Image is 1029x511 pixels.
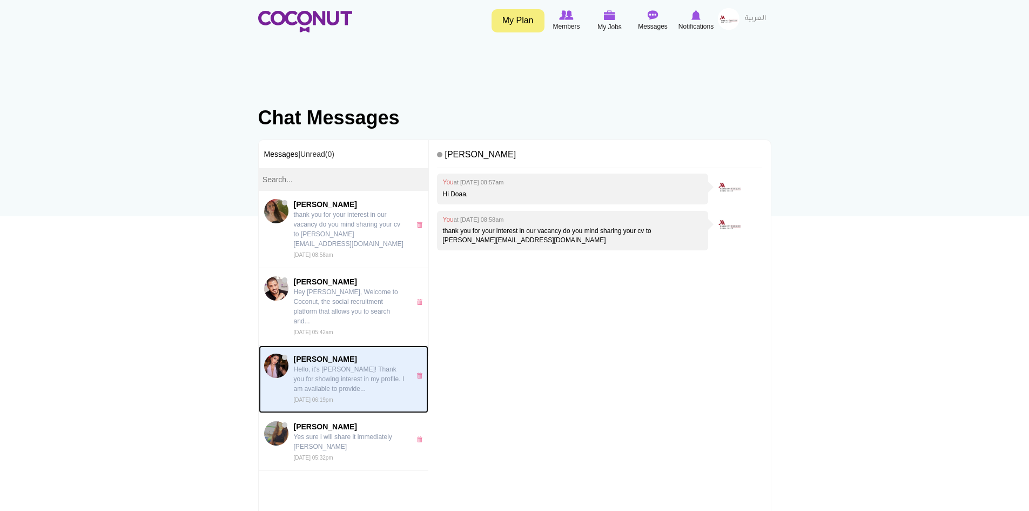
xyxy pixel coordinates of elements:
[298,150,334,158] span: |
[264,199,288,223] img: Doaa Rashid
[675,8,718,33] a: Notifications Notifications
[259,413,429,471] a: Carla Awwad[PERSON_NAME] Yes sure i will share it immediately [PERSON_NAME] [DATE] 05:32pm
[545,8,588,33] a: Browse Members Members
[258,107,771,129] h1: Chat Messages
[294,354,405,364] span: [PERSON_NAME]
[294,287,405,326] p: Hey [PERSON_NAME], Welcome to Coconut, the social recruitment platform that allows you to search ...
[597,22,622,32] span: My Jobs
[454,179,504,185] small: at [DATE] 08:57am
[259,140,429,168] h3: Messages
[416,373,426,379] a: x
[416,436,426,442] a: x
[648,10,658,20] img: Messages
[442,190,703,199] p: Hi Doaa,
[454,216,504,223] small: at [DATE] 08:58am
[294,210,405,249] p: thank you for your interest in our vacancy do you mind sharing your cv to [PERSON_NAME][EMAIL_ADD...
[559,10,573,20] img: Browse Members
[294,364,405,394] p: Hello, it's [PERSON_NAME]! Thank you for showing interest in my profile. I am available to provid...
[416,299,426,305] a: x
[691,10,701,20] img: Notifications
[588,8,631,34] a: My Jobs My Jobs
[259,346,429,413] a: Sara Cardillo[PERSON_NAME] Hello, it's [PERSON_NAME]! Thank you for showing interest in my profil...
[294,397,333,403] small: [DATE] 06:19pm
[294,252,333,258] small: [DATE] 08:58am
[264,354,288,378] img: Sara Cardillo
[294,432,405,452] p: Yes sure i will share it immediately [PERSON_NAME]
[492,9,544,32] a: My Plan
[294,276,405,287] span: [PERSON_NAME]
[638,21,668,32] span: Messages
[259,268,429,346] a: Assaad Tarabay[PERSON_NAME] Hey [PERSON_NAME], Welcome to Coconut, the social recruitment platfor...
[678,21,714,32] span: Notifications
[739,8,771,30] a: العربية
[437,145,762,169] h4: [PERSON_NAME]
[258,11,352,32] img: Home
[259,191,429,268] a: Doaa Rashid[PERSON_NAME] thank you for your interest in our vacancy do you mind sharing your cv t...
[294,421,405,432] span: [PERSON_NAME]
[604,10,616,20] img: My Jobs
[442,179,703,186] h4: You
[416,222,426,228] a: x
[442,216,703,223] h4: You
[294,329,333,335] small: [DATE] 05:42am
[264,421,288,446] img: Carla Awwad
[553,21,580,32] span: Members
[259,168,429,191] input: Search...
[631,8,675,33] a: Messages Messages
[264,276,288,301] img: Assaad Tarabay
[294,199,405,210] span: [PERSON_NAME]
[294,455,333,461] small: [DATE] 05:32pm
[300,150,334,158] a: Unread(0)
[442,227,703,245] p: thank you for your interest in our vacancy do you mind sharing your cv to [PERSON_NAME][EMAIL_ADD...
